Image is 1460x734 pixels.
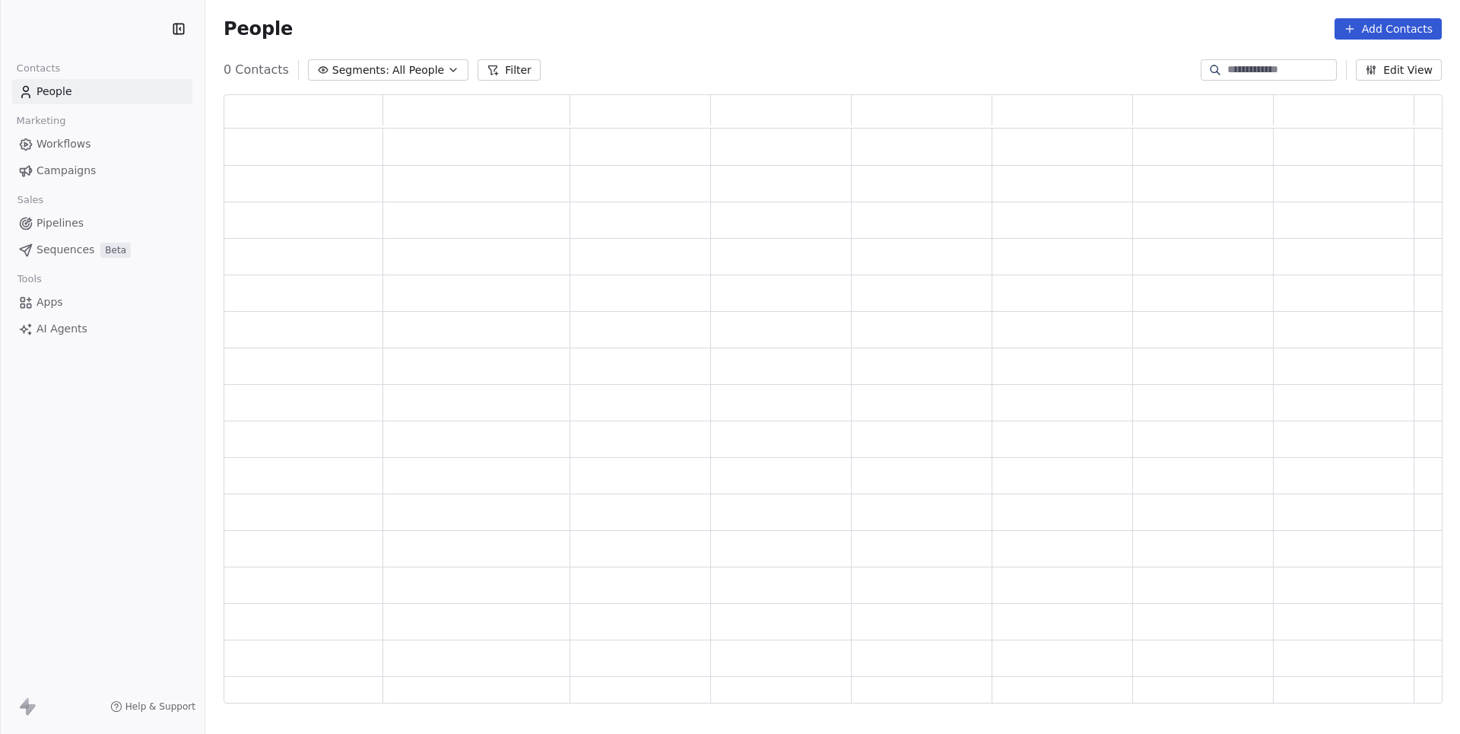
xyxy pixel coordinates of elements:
[1356,59,1442,81] button: Edit View
[11,189,50,211] span: Sales
[100,243,131,258] span: Beta
[12,290,192,315] a: Apps
[12,158,192,183] a: Campaigns
[10,57,67,80] span: Contacts
[36,215,84,231] span: Pipelines
[224,17,293,40] span: People
[12,132,192,157] a: Workflows
[478,59,541,81] button: Filter
[125,701,195,713] span: Help & Support
[36,84,72,100] span: People
[11,268,48,291] span: Tools
[36,163,96,179] span: Campaigns
[36,294,63,310] span: Apps
[12,237,192,262] a: SequencesBeta
[10,110,72,132] span: Marketing
[36,242,94,258] span: Sequences
[12,211,192,236] a: Pipelines
[36,321,87,337] span: AI Agents
[224,61,289,79] span: 0 Contacts
[332,62,389,78] span: Segments:
[12,316,192,342] a: AI Agents
[1335,18,1442,40] button: Add Contacts
[110,701,195,713] a: Help & Support
[36,136,91,152] span: Workflows
[12,79,192,104] a: People
[392,62,444,78] span: All People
